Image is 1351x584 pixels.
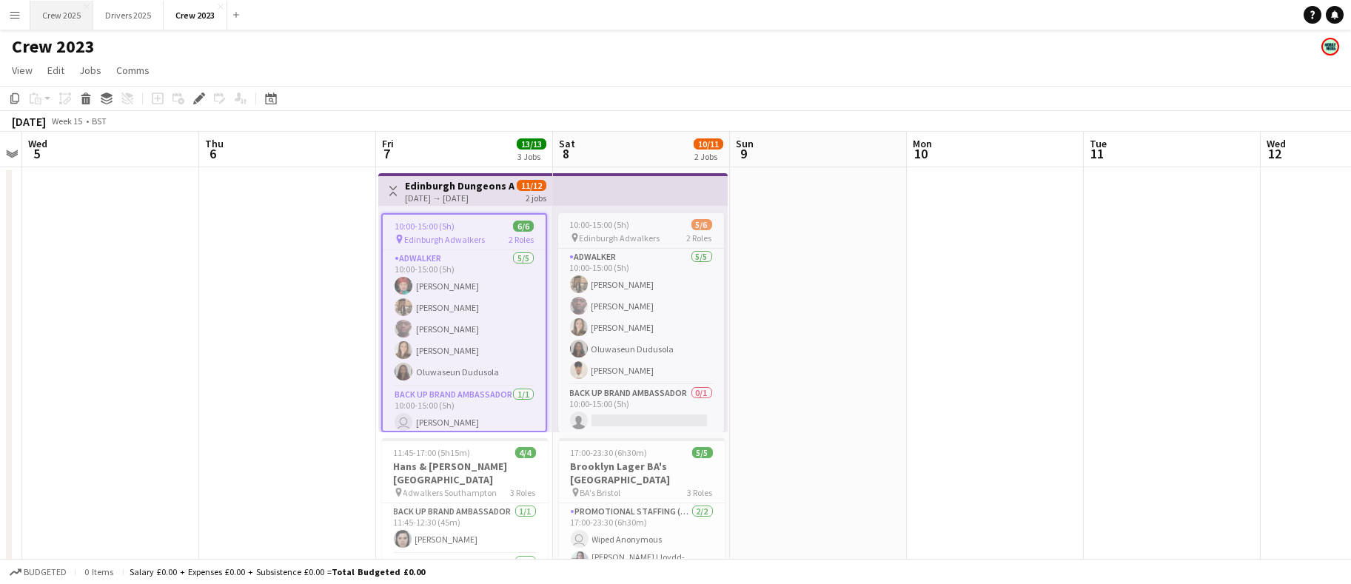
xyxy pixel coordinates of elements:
[557,145,575,162] span: 8
[736,137,754,150] span: Sun
[382,503,548,554] app-card-role: Back Up Brand Ambassador1/111:45-12:30 (45m)[PERSON_NAME]
[559,137,575,150] span: Sat
[93,1,164,30] button: Drivers 2025
[580,487,621,498] span: BA's Bristol
[405,192,515,204] div: [DATE] → [DATE]
[130,566,425,577] div: Salary £0.00 + Expenses £0.00 + Subsistence £0.00 =
[7,564,69,580] button: Budgeted
[558,249,724,385] app-card-role: Adwalker5/510:00-15:00 (5h)[PERSON_NAME][PERSON_NAME][PERSON_NAME]Oluwaseun Dudusola[PERSON_NAME]
[559,460,725,486] h3: Brooklyn Lager BA's [GEOGRAPHIC_DATA]
[515,447,536,458] span: 4/4
[164,1,227,30] button: Crew 2023
[110,61,155,80] a: Comms
[380,145,394,162] span: 7
[6,61,38,80] a: View
[12,114,46,129] div: [DATE]
[691,219,712,230] span: 5/6
[383,250,546,386] app-card-role: Adwalker5/510:00-15:00 (5h)[PERSON_NAME][PERSON_NAME][PERSON_NAME][PERSON_NAME]Oluwaseun Dudusola
[526,191,546,204] div: 2 jobs
[394,447,471,458] span: 11:45-17:00 (5h15m)
[558,385,724,435] app-card-role: Back Up Brand Ambassador0/110:00-15:00 (5h)
[30,1,93,30] button: Crew 2025
[517,151,546,162] div: 3 Jobs
[1087,145,1107,162] span: 11
[203,145,224,162] span: 6
[405,179,515,192] h3: Edinburgh Dungeons Adwalkers
[47,64,64,77] span: Edit
[913,137,932,150] span: Mon
[571,447,648,458] span: 17:00-23:30 (6h30m)
[511,487,536,498] span: 3 Roles
[49,115,86,127] span: Week 15
[509,234,534,245] span: 2 Roles
[734,145,754,162] span: 9
[382,460,548,486] h3: Hans & [PERSON_NAME] [GEOGRAPHIC_DATA]
[517,138,546,150] span: 13/13
[1090,137,1107,150] span: Tue
[395,221,455,232] span: 10:00-15:00 (5h)
[692,447,713,458] span: 5/5
[28,137,47,150] span: Wed
[517,180,546,191] span: 11/12
[688,487,713,498] span: 3 Roles
[580,232,660,244] span: Edinburgh Adwalkers
[687,232,712,244] span: 2 Roles
[382,137,394,150] span: Fri
[911,145,932,162] span: 10
[79,64,101,77] span: Jobs
[1264,145,1286,162] span: 12
[41,61,70,80] a: Edit
[513,221,534,232] span: 6/6
[694,151,723,162] div: 2 Jobs
[404,234,485,245] span: Edinburgh Adwalkers
[381,213,547,432] app-job-card: 10:00-15:00 (5h)6/6 Edinburgh Adwalkers2 RolesAdwalker5/510:00-15:00 (5h)[PERSON_NAME][PERSON_NAM...
[24,567,67,577] span: Budgeted
[205,137,224,150] span: Thu
[116,64,150,77] span: Comms
[73,61,107,80] a: Jobs
[92,115,107,127] div: BST
[694,138,723,150] span: 10/11
[12,36,95,58] h1: Crew 2023
[570,219,630,230] span: 10:00-15:00 (5h)
[12,64,33,77] span: View
[559,503,725,580] app-card-role: Promotional Staffing (Team Leader)2/217:00-23:30 (6h30m) Wiped Anonymous[PERSON_NAME] Lloydd-[PER...
[1267,137,1286,150] span: Wed
[332,566,425,577] span: Total Budgeted £0.00
[1321,38,1339,56] app-user-avatar: Claire Stewart
[26,145,47,162] span: 5
[558,213,724,432] app-job-card: 10:00-15:00 (5h)5/6 Edinburgh Adwalkers2 RolesAdwalker5/510:00-15:00 (5h)[PERSON_NAME][PERSON_NAM...
[403,487,497,498] span: Adwalkers Southampton
[383,386,546,437] app-card-role: Back Up Brand Ambassador1/110:00-15:00 (5h) [PERSON_NAME]
[81,566,117,577] span: 0 items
